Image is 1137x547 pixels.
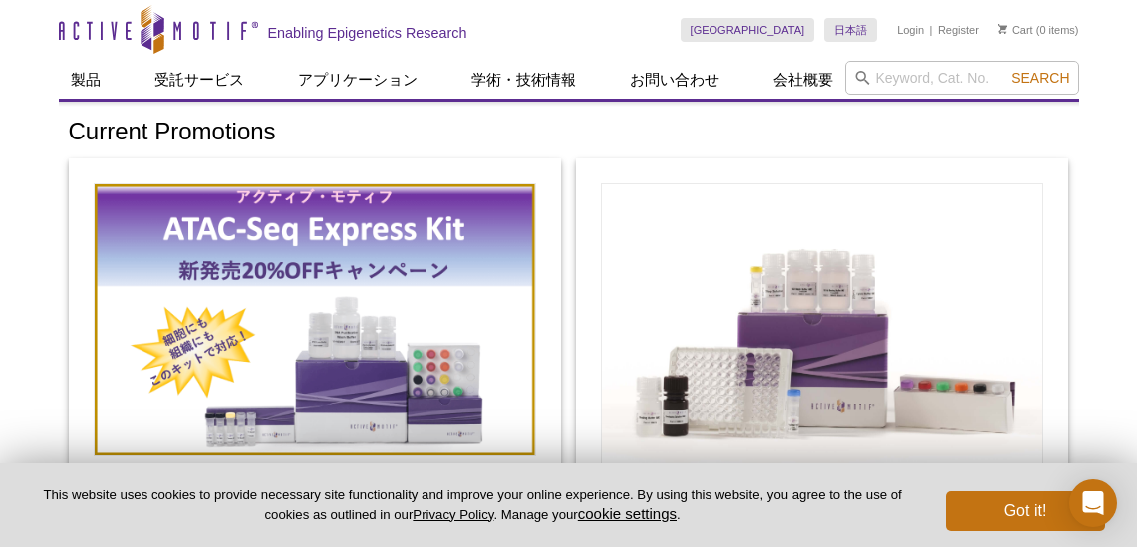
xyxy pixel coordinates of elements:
h2: Enabling Epigenetics Research [268,24,467,42]
a: 製品 [59,61,113,99]
a: Privacy Policy [413,507,493,522]
span: Search [1011,70,1069,86]
a: 日本語 [824,18,877,42]
p: This website uses cookies to provide necessary site functionality and improve your online experie... [32,486,913,524]
li: (0 items) [998,18,1079,42]
a: アプリケーション [286,61,429,99]
img: Save on ATAC-Seq Kits [94,183,536,456]
h1: Current Promotions [69,119,1069,147]
a: 学術・技術情報 [459,61,588,99]
a: 会社概要 [761,61,845,99]
img: Your Cart [998,24,1007,34]
a: Register [938,23,979,37]
a: 受託サービス [142,61,256,99]
div: Open Intercom Messenger [1069,479,1117,527]
li: | [930,18,933,42]
a: Cart [998,23,1033,37]
button: Search [1005,69,1075,87]
button: Got it! [946,491,1105,531]
a: お問い合わせ [618,61,731,99]
button: cookie settings [578,505,677,522]
input: Keyword, Cat. No. [845,61,1079,95]
img: Save on TransAM [601,183,1043,479]
a: [GEOGRAPHIC_DATA] [681,18,815,42]
a: Login [897,23,924,37]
